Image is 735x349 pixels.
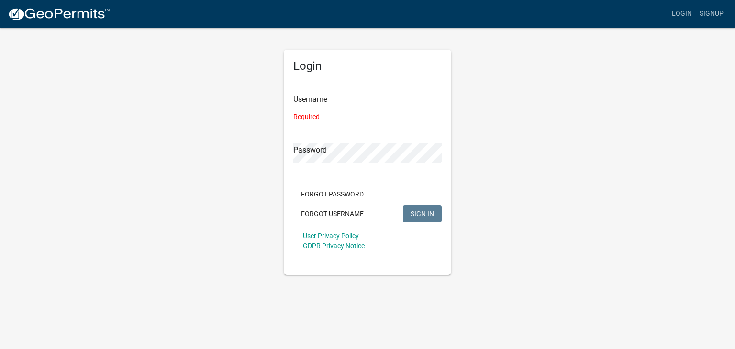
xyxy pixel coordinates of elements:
[293,185,371,203] button: Forgot Password
[293,205,371,222] button: Forgot Username
[668,5,696,23] a: Login
[293,59,442,73] h5: Login
[411,209,434,217] span: SIGN IN
[303,242,365,250] a: GDPR Privacy Notice
[403,205,442,222] button: SIGN IN
[293,112,442,122] div: Required
[696,5,727,23] a: Signup
[303,232,359,240] a: User Privacy Policy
